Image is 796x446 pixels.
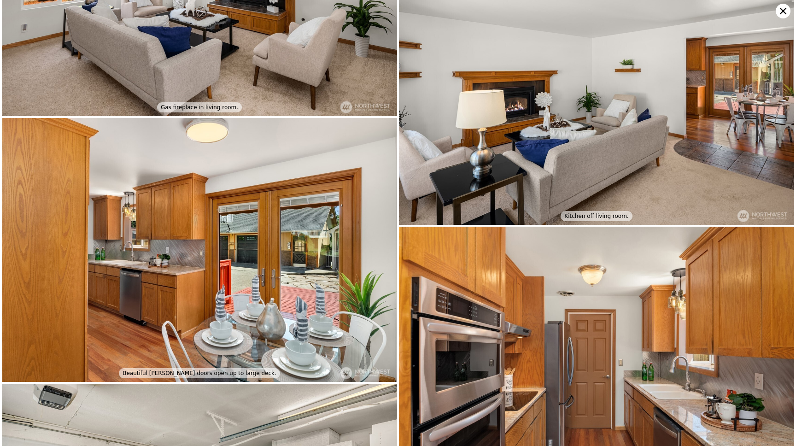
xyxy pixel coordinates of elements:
div: Kitchen off living room. [561,211,632,221]
div: Gas fireplace in living room. [157,102,242,112]
img: Beautiful Andersen doors open up to large deck. [2,118,397,381]
div: Beautiful [PERSON_NAME] doors open up to large deck. [119,368,280,378]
